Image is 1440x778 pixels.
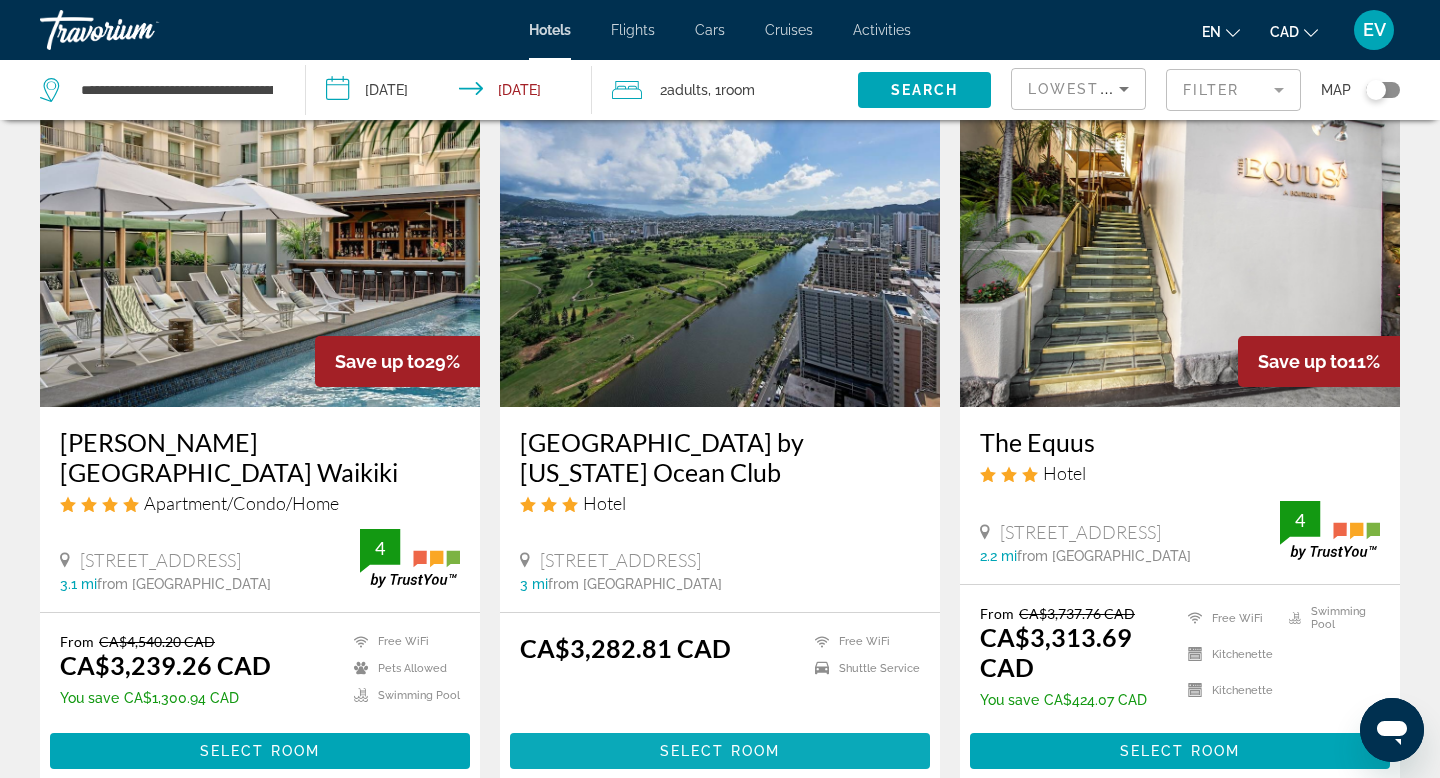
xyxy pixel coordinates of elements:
[1270,17,1318,46] button: Change currency
[200,743,320,759] span: Select Room
[344,687,460,704] li: Swimming Pool
[1120,743,1240,759] span: Select Room
[500,87,940,407] img: Hotel image
[520,576,548,592] span: 3 mi
[980,692,1163,708] p: CA$424.07 CAD
[1360,698,1424,762] iframe: Button to launch messaging window
[765,22,813,38] a: Cruises
[970,738,1390,760] a: Select Room
[99,633,215,650] del: CA$4,540.20 CAD
[980,605,1014,622] span: From
[853,22,911,38] a: Activities
[1280,501,1380,560] img: trustyou-badge.svg
[708,76,755,104] span: , 1
[1363,20,1386,40] span: EV
[1280,508,1320,532] div: 4
[583,492,626,514] span: Hotel
[805,660,920,677] li: Shuttle Service
[1178,641,1279,667] li: Kitchenette
[60,576,97,592] span: 3.1 mi
[335,351,425,372] span: Save up to
[1348,9,1400,51] button: User Menu
[592,60,858,120] button: Travelers: 2 adults, 0 children
[980,548,1017,564] span: 2.2 mi
[510,733,930,769] button: Select Room
[40,87,480,407] img: Hotel image
[980,462,1380,484] div: 3 star Hotel
[695,22,725,38] a: Cars
[1017,548,1191,564] span: from [GEOGRAPHIC_DATA]
[980,622,1132,682] ins: CA$3,313.69 CAD
[970,733,1390,769] button: Select Room
[1258,351,1348,372] span: Save up to
[980,427,1380,457] a: The Equus
[721,82,755,98] span: Room
[1321,76,1351,104] span: Map
[1178,605,1279,631] li: Free WiFi
[40,4,240,56] a: Travorium
[611,22,655,38] a: Flights
[315,336,480,387] div: 29%
[360,536,400,560] div: 4
[1043,462,1086,484] span: Hotel
[60,492,460,514] div: 4 star Apartment
[548,576,722,592] span: from [GEOGRAPHIC_DATA]
[60,650,271,680] ins: CA$3,239.26 CAD
[60,690,271,706] p: CA$1,300.94 CAD
[1202,24,1221,40] span: en
[660,76,708,104] span: 2
[60,633,94,650] span: From
[1238,336,1400,387] div: 11%
[360,529,460,588] img: trustyou-badge.svg
[1166,68,1301,112] button: Filter
[50,733,470,769] button: Select Room
[960,87,1400,407] img: Hotel image
[1351,81,1400,99] button: Toggle map
[1028,77,1129,101] mat-select: Sort by
[520,492,920,514] div: 3 star Hotel
[891,82,959,98] span: Search
[805,633,920,650] li: Free WiFi
[60,690,119,706] span: You save
[1270,24,1299,40] span: CAD
[520,427,920,487] a: [GEOGRAPHIC_DATA] by [US_STATE] Ocean Club
[980,692,1039,708] span: You save
[306,60,592,120] button: Check-in date: Dec 26, 2025 Check-out date: Jan 8, 2026
[97,576,271,592] span: from [GEOGRAPHIC_DATA]
[1202,17,1240,46] button: Change language
[80,549,241,571] span: [STREET_ADDRESS]
[510,738,930,760] a: Select Room
[1178,677,1279,703] li: Kitchenette
[540,549,701,571] span: [STREET_ADDRESS]
[667,82,708,98] span: Adults
[344,660,460,677] li: Pets Allowed
[144,492,339,514] span: Apartment/Condo/Home
[858,72,991,108] button: Search
[50,738,470,760] a: Select Room
[520,633,731,663] ins: CA$3,282.81 CAD
[660,743,780,759] span: Select Room
[1279,605,1380,631] li: Swimming Pool
[344,633,460,650] li: Free WiFi
[1000,521,1161,543] span: [STREET_ADDRESS]
[529,22,571,38] a: Hotels
[60,427,460,487] a: [PERSON_NAME][GEOGRAPHIC_DATA] Waikiki
[1028,81,1156,97] span: Lowest Price
[1019,605,1135,622] del: CA$3,737.76 CAD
